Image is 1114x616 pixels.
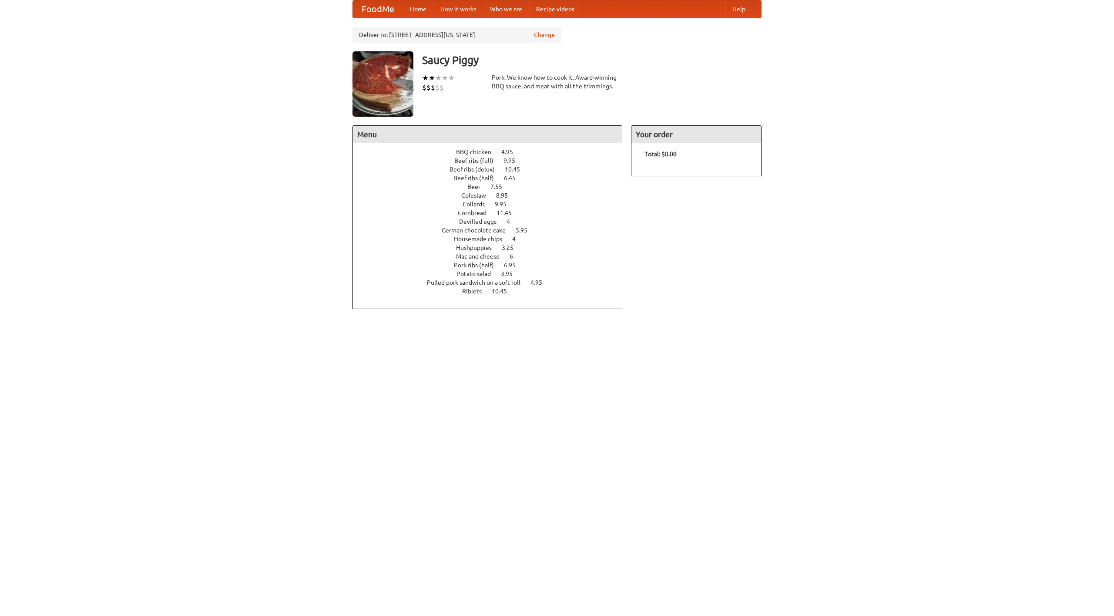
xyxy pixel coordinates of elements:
span: Beef ribs (delux) [450,166,503,173]
a: Change [534,30,555,39]
div: Deliver to: [STREET_ADDRESS][US_STATE] [352,27,561,43]
span: 7.55 [490,183,511,190]
a: Help [725,0,752,18]
a: Beef ribs (delux) 10.45 [450,166,536,173]
span: 10.45 [505,166,529,173]
li: $ [431,83,435,92]
span: 9.95 [503,157,524,164]
a: Home [403,0,433,18]
span: 8.95 [496,192,517,199]
a: Mac and cheese 6 [456,253,529,260]
h3: Saucy Piggy [422,51,762,69]
a: Collards 9.95 [463,201,523,208]
img: angular.jpg [352,51,413,117]
a: Beer 7.55 [467,183,518,190]
span: Devilled eggs [459,218,505,225]
a: BBQ chicken 4.95 [456,148,529,155]
li: $ [435,83,440,92]
li: $ [422,83,426,92]
span: Mac and cheese [456,253,508,260]
span: 4 [507,218,519,225]
a: German chocolate cake 5.95 [442,227,544,234]
span: Housemade chips [454,236,511,242]
li: $ [440,83,444,92]
a: Beef ribs (full) 9.95 [454,157,531,164]
span: 6.95 [504,262,524,269]
span: Beef ribs (half) [453,175,503,182]
span: Hushpuppies [456,244,500,251]
span: Beef ribs (full) [454,157,502,164]
span: 4 [512,236,524,242]
span: Riblets [462,288,490,295]
span: 6.45 [504,175,524,182]
a: Potato salad 3.95 [456,270,529,277]
span: 5.95 [516,227,536,234]
b: Total: $0.00 [644,151,677,158]
li: $ [426,83,431,92]
a: Cornbread 11.45 [458,209,528,216]
h4: Menu [353,126,622,143]
li: ★ [429,73,435,83]
span: Pulled pork sandwich on a soft roll [427,279,529,286]
span: Pork ribs (half) [454,262,503,269]
span: 4.95 [530,279,551,286]
span: Cornbread [458,209,495,216]
a: Who we are [483,0,529,18]
span: Potato salad [456,270,500,277]
span: 11.45 [497,209,520,216]
h4: Your order [631,126,761,143]
li: ★ [448,73,455,83]
a: Devilled eggs 4 [459,218,526,225]
li: ★ [442,73,448,83]
a: Riblets 10.45 [462,288,523,295]
a: Coleslaw 8.95 [461,192,524,199]
a: Pork ribs (half) 6.95 [454,262,532,269]
span: 6 [510,253,522,260]
a: FoodMe [353,0,403,18]
span: Coleslaw [461,192,495,199]
a: Recipe videos [529,0,581,18]
span: Beer [467,183,489,190]
span: Collards [463,201,493,208]
a: Hushpuppies 3.25 [456,244,530,251]
a: Pulled pork sandwich on a soft roll 4.95 [427,279,558,286]
div: Pork. We know how to cook it. Award-winning BBQ sauce, and meat with all the trimmings. [492,73,622,91]
li: ★ [422,73,429,83]
a: Beef ribs (half) 6.45 [453,175,532,182]
span: 3.95 [501,270,521,277]
a: How it works [433,0,483,18]
span: German chocolate cake [442,227,514,234]
span: 4.95 [501,148,522,155]
li: ★ [435,73,442,83]
span: 9.95 [495,201,515,208]
span: 10.45 [492,288,516,295]
span: BBQ chicken [456,148,500,155]
a: Housemade chips 4 [454,236,532,242]
span: 3.25 [502,244,522,251]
